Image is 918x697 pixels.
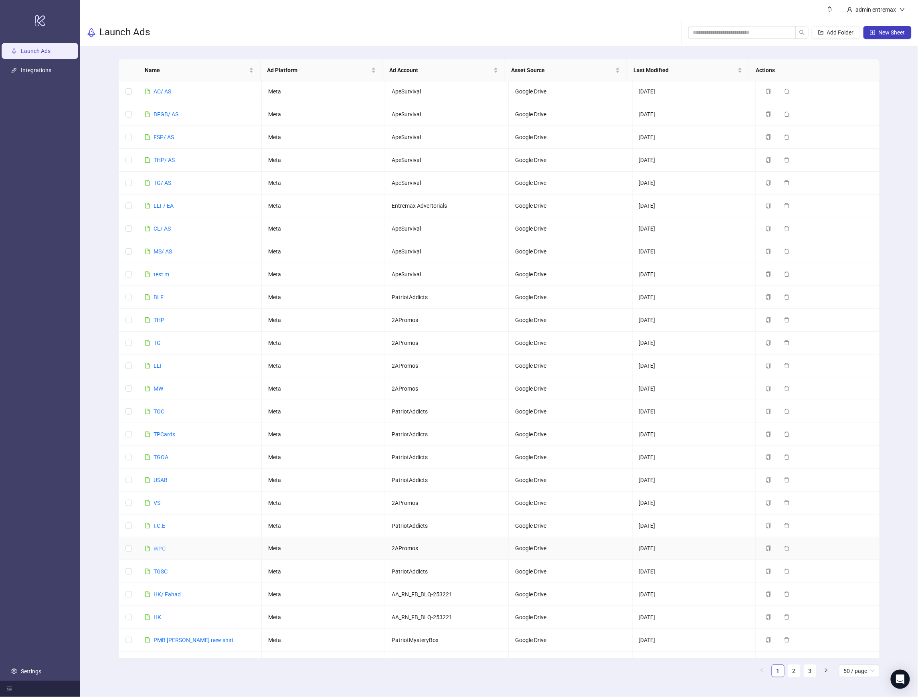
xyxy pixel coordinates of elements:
[145,477,150,483] span: file
[853,5,900,14] div: admin entremax
[766,386,771,391] span: copy
[385,515,509,537] td: PatriotAddicts
[145,546,150,551] span: file
[633,286,756,309] td: [DATE]
[633,217,756,240] td: [DATE]
[509,560,632,583] td: Google Drive
[21,668,41,675] a: Settings
[627,59,749,81] th: Last Modified
[633,309,756,332] td: [DATE]
[154,523,165,529] a: I.C.E
[766,340,771,346] span: copy
[385,103,509,126] td: ApeSurvival
[633,537,756,560] td: [DATE]
[772,665,785,677] li: 1
[784,409,790,414] span: delete
[784,203,790,209] span: delete
[145,134,150,140] span: file
[385,446,509,469] td: PatriotAddicts
[766,523,771,529] span: copy
[154,88,171,95] a: AC/ AS
[262,172,385,195] td: Meta
[633,172,756,195] td: [DATE]
[154,340,161,346] a: TG
[262,332,385,355] td: Meta
[262,560,385,583] td: Meta
[385,400,509,423] td: PatriotAddicts
[154,545,166,552] a: WPC
[818,30,824,35] span: folder-add
[145,340,150,346] span: file
[385,469,509,492] td: PatriotAddicts
[262,149,385,172] td: Meta
[99,26,150,39] h3: Launch Ads
[766,500,771,506] span: copy
[505,59,627,81] th: Asset Source
[385,195,509,217] td: Entremax Advertorials
[154,271,169,278] a: test m
[385,423,509,446] td: PatriotAddicts
[509,263,632,286] td: Google Drive
[891,670,910,689] div: Open Intercom Messenger
[262,583,385,606] td: Meta
[262,537,385,560] td: Meta
[262,377,385,400] td: Meta
[512,66,614,75] span: Asset Source
[820,665,833,677] li: Next Page
[509,309,632,332] td: Google Drive
[784,340,790,346] span: delete
[154,614,161,620] a: HK
[879,29,905,36] span: New Sheet
[766,203,771,209] span: copy
[385,263,509,286] td: ApeSurvival
[633,195,756,217] td: [DATE]
[145,432,150,437] span: file
[766,454,771,460] span: copy
[145,157,150,163] span: file
[509,515,632,537] td: Google Drive
[509,80,632,103] td: Google Drive
[262,263,385,286] td: Meta
[633,332,756,355] td: [DATE]
[389,66,492,75] span: Ad Account
[784,363,790,369] span: delete
[784,272,790,277] span: delete
[788,665,800,677] a: 2
[154,363,163,369] a: LLF
[766,294,771,300] span: copy
[633,377,756,400] td: [DATE]
[385,492,509,515] td: 2APromos
[509,286,632,309] td: Google Drive
[509,126,632,149] td: Google Drive
[385,629,509,652] td: PatriotMysteryBox
[385,537,509,560] td: 2APromos
[772,665,784,677] a: 1
[145,569,150,574] span: file
[262,515,385,537] td: Meta
[262,423,385,446] td: Meta
[509,492,632,515] td: Google Drive
[784,614,790,620] span: delete
[784,111,790,117] span: delete
[385,332,509,355] td: 2APromos
[145,89,150,94] span: file
[633,515,756,537] td: [DATE]
[633,263,756,286] td: [DATE]
[509,103,632,126] td: Google Drive
[633,66,736,75] span: Last Modified
[385,309,509,332] td: 2APromos
[766,592,771,597] span: copy
[633,583,756,606] td: [DATE]
[509,652,632,675] td: Google Drive
[784,592,790,597] span: delete
[385,377,509,400] td: 2APromos
[784,317,790,323] span: delete
[154,477,168,483] a: USAB
[154,408,164,415] a: TOC
[766,432,771,437] span: copy
[383,59,505,81] th: Ad Account
[766,134,771,140] span: copy
[766,157,771,163] span: copy
[784,523,790,529] span: delete
[633,126,756,149] td: [DATE]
